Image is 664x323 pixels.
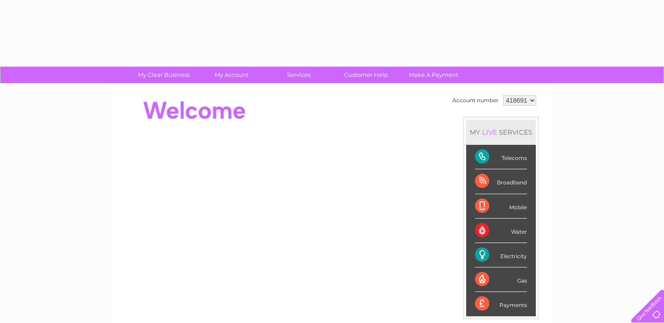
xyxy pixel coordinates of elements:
div: MY SERVICES [466,120,536,145]
td: Account number [450,93,501,108]
a: My Account [195,67,268,83]
div: Water [475,219,527,243]
div: Mobile [475,194,527,219]
div: Payments [475,292,527,316]
a: My Clear Business [127,67,200,83]
a: Make A Payment [397,67,470,83]
a: Customer Help [330,67,403,83]
a: Services [262,67,335,83]
div: Electricity [475,243,527,267]
div: Gas [475,267,527,292]
div: LIVE [480,128,499,136]
div: Telecoms [475,145,527,169]
div: Broadband [475,169,527,194]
